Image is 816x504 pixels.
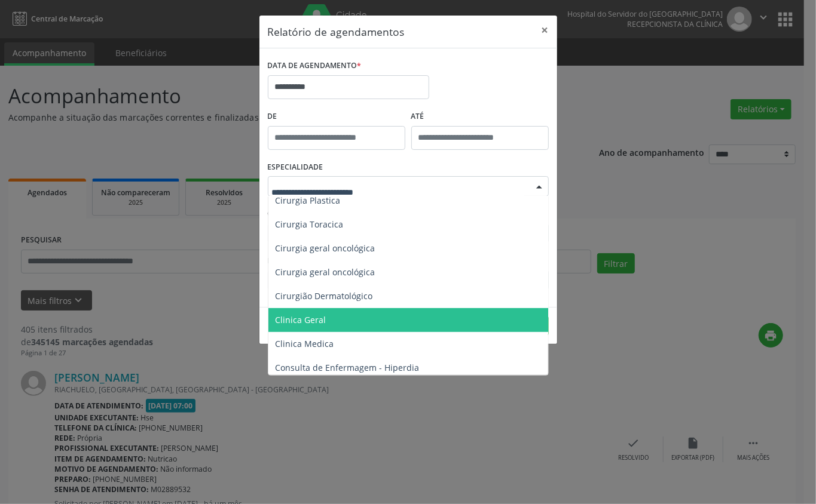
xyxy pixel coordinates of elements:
span: Cirurgia geral oncológica [276,242,375,254]
span: Clinica Geral [276,314,326,325]
span: Consulta de Enfermagem - Hiperdia [276,362,420,373]
label: ATÉ [411,107,549,126]
label: De [268,107,405,126]
span: Cirurgião Dermatológico [276,290,373,302]
label: DATA DE AGENDAMENTO [268,57,362,75]
span: Cirurgia Toracica [276,219,344,230]
button: Close [533,16,557,45]
span: Clinica Medica [276,338,334,349]
h5: Relatório de agendamentos [268,24,405,39]
label: ESPECIALIDADE [268,158,323,177]
span: Cirurgia geral oncológica [276,266,375,278]
span: Cirurgia Plastica [276,195,341,206]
